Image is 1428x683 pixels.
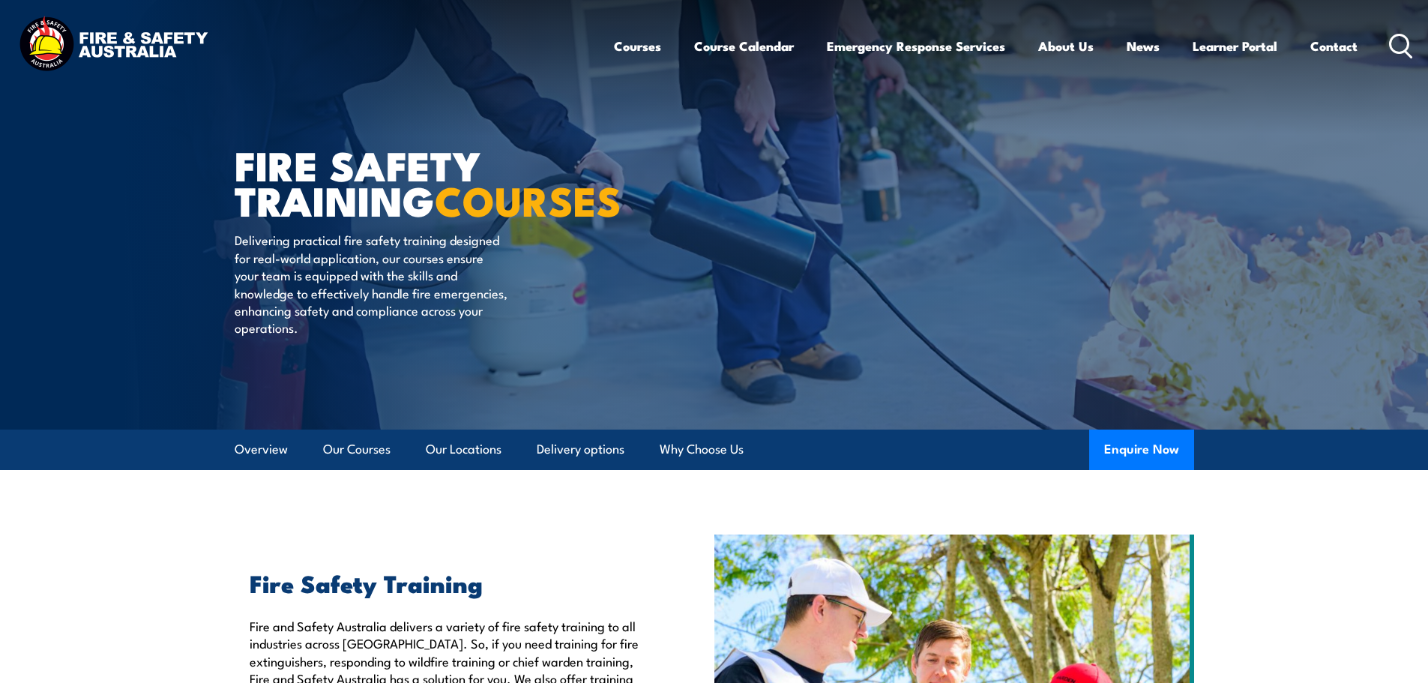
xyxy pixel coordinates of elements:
[435,168,621,230] strong: COURSES
[1193,26,1277,66] a: Learner Portal
[694,26,794,66] a: Course Calendar
[250,572,645,593] h2: Fire Safety Training
[426,430,501,469] a: Our Locations
[235,430,288,469] a: Overview
[827,26,1005,66] a: Emergency Response Services
[660,430,744,469] a: Why Choose Us
[537,430,624,469] a: Delivery options
[1310,26,1358,66] a: Contact
[323,430,391,469] a: Our Courses
[1089,430,1194,470] button: Enquire Now
[235,231,508,336] p: Delivering practical fire safety training designed for real-world application, our courses ensure...
[1127,26,1160,66] a: News
[235,147,605,217] h1: FIRE SAFETY TRAINING
[614,26,661,66] a: Courses
[1038,26,1094,66] a: About Us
